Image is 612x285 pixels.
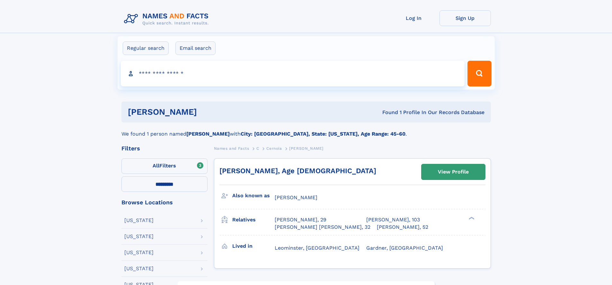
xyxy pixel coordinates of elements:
img: Logo Names and Facts [121,10,214,28]
h1: [PERSON_NAME] [128,108,290,116]
span: Gardner, [GEOGRAPHIC_DATA] [366,245,443,251]
span: [PERSON_NAME] [275,194,317,200]
span: Cernoia [266,146,282,151]
input: search input [121,61,465,86]
a: [PERSON_NAME], Age [DEMOGRAPHIC_DATA] [219,167,376,175]
button: Search Button [467,61,491,86]
label: Regular search [123,41,169,55]
div: Found 1 Profile In Our Records Database [289,109,484,116]
div: Browse Locations [121,200,208,205]
a: Cernoia [266,144,282,152]
div: We found 1 person named with . [121,122,491,138]
div: [US_STATE] [124,218,154,223]
div: [US_STATE] [124,266,154,271]
span: C [256,146,259,151]
div: [US_STATE] [124,250,154,255]
label: Filters [121,158,208,174]
a: Sign Up [439,10,491,26]
h3: Relatives [232,214,275,225]
a: View Profile [421,164,485,180]
span: [PERSON_NAME] [289,146,324,151]
label: Email search [175,41,216,55]
b: [PERSON_NAME] [186,131,230,137]
a: Names and Facts [214,144,249,152]
a: C [256,144,259,152]
div: Filters [121,146,208,151]
h3: Lived in [232,241,275,252]
div: [US_STATE] [124,234,154,239]
a: [PERSON_NAME], 29 [275,216,326,223]
div: View Profile [438,165,469,179]
a: [PERSON_NAME], 103 [366,216,420,223]
a: [PERSON_NAME] [PERSON_NAME], 32 [275,224,370,231]
h3: Also known as [232,190,275,201]
a: Log In [388,10,439,26]
a: [PERSON_NAME], 52 [377,224,428,231]
span: Leominster, [GEOGRAPHIC_DATA] [275,245,359,251]
span: All [153,163,159,169]
div: ❯ [467,216,475,220]
b: City: [GEOGRAPHIC_DATA], State: [US_STATE], Age Range: 45-60 [241,131,405,137]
